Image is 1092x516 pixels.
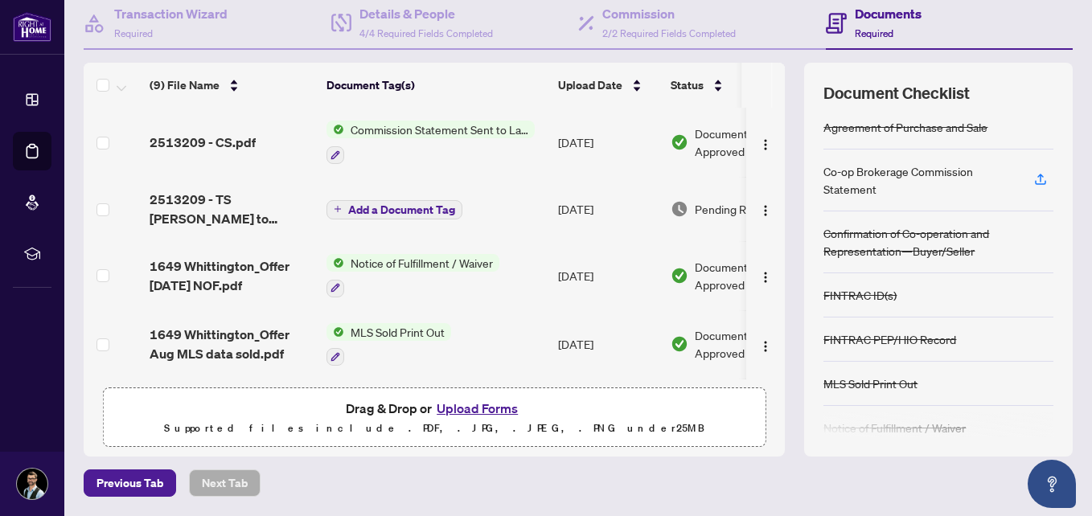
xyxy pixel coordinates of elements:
[150,76,220,94] span: (9) File Name
[823,330,956,348] div: FINTRAC PEP/HIO Record
[150,325,314,363] span: 1649 Whittington_Offer Aug MLS data sold.pdf
[326,323,344,341] img: Status Icon
[344,323,451,341] span: MLS Sold Print Out
[326,200,462,219] button: Add a Document Tag
[695,258,794,293] span: Document Approved
[326,254,499,297] button: Status IconNotice of Fulfillment / Waiver
[114,4,228,23] h4: Transaction Wizard
[823,82,970,104] span: Document Checklist
[359,4,493,23] h4: Details & People
[552,177,664,241] td: [DATE]
[823,162,1015,198] div: Co-op Brokerage Commission Statement
[823,224,1053,260] div: Confirmation of Co-operation and Representation—Buyer/Seller
[84,469,176,497] button: Previous Tab
[759,204,772,217] img: Logo
[855,4,922,23] h4: Documents
[671,133,688,151] img: Document Status
[150,256,314,295] span: 1649 Whittington_Offer [DATE] NOF.pdf
[552,241,664,310] td: [DATE]
[664,63,801,108] th: Status
[753,129,778,155] button: Logo
[759,271,772,284] img: Logo
[432,398,523,419] button: Upload Forms
[344,121,535,138] span: Commission Statement Sent to Lawyer
[759,138,772,151] img: Logo
[753,263,778,289] button: Logo
[759,340,772,353] img: Logo
[671,76,704,94] span: Status
[602,27,736,39] span: 2/2 Required Fields Completed
[823,375,918,392] div: MLS Sold Print Out
[326,121,344,138] img: Status Icon
[695,125,794,160] span: Document Approved
[823,286,897,304] div: FINTRAC ID(s)
[823,118,987,136] div: Agreement of Purchase and Sale
[753,196,778,222] button: Logo
[150,190,314,228] span: 2513209 - TS [PERSON_NAME] to review.pdf
[348,204,455,215] span: Add a Document Tag
[104,388,765,448] span: Drag & Drop orUpload FormsSupported files include .PDF, .JPG, .JPEG, .PNG under25MB
[552,379,664,448] td: [DATE]
[552,310,664,379] td: [DATE]
[552,63,664,108] th: Upload Date
[143,63,320,108] th: (9) File Name
[326,323,451,367] button: Status IconMLS Sold Print Out
[113,419,755,438] p: Supported files include .PDF, .JPG, .JPEG, .PNG under 25 MB
[13,12,51,42] img: logo
[359,27,493,39] span: 4/4 Required Fields Completed
[671,200,688,218] img: Document Status
[326,121,535,164] button: Status IconCommission Statement Sent to Lawyer
[695,326,794,362] span: Document Approved
[558,76,622,94] span: Upload Date
[17,469,47,499] img: Profile Icon
[344,254,499,272] span: Notice of Fulfillment / Waiver
[189,469,261,497] button: Next Tab
[334,205,342,213] span: plus
[326,199,462,219] button: Add a Document Tag
[150,133,256,152] span: 2513209 - CS.pdf
[695,200,775,218] span: Pending Review
[320,63,552,108] th: Document Tag(s)
[114,27,153,39] span: Required
[753,331,778,357] button: Logo
[552,108,664,177] td: [DATE]
[346,398,523,419] span: Drag & Drop or
[855,27,893,39] span: Required
[96,470,163,496] span: Previous Tab
[1028,460,1076,508] button: Open asap
[326,254,344,272] img: Status Icon
[671,335,688,353] img: Document Status
[671,267,688,285] img: Document Status
[602,4,736,23] h4: Commission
